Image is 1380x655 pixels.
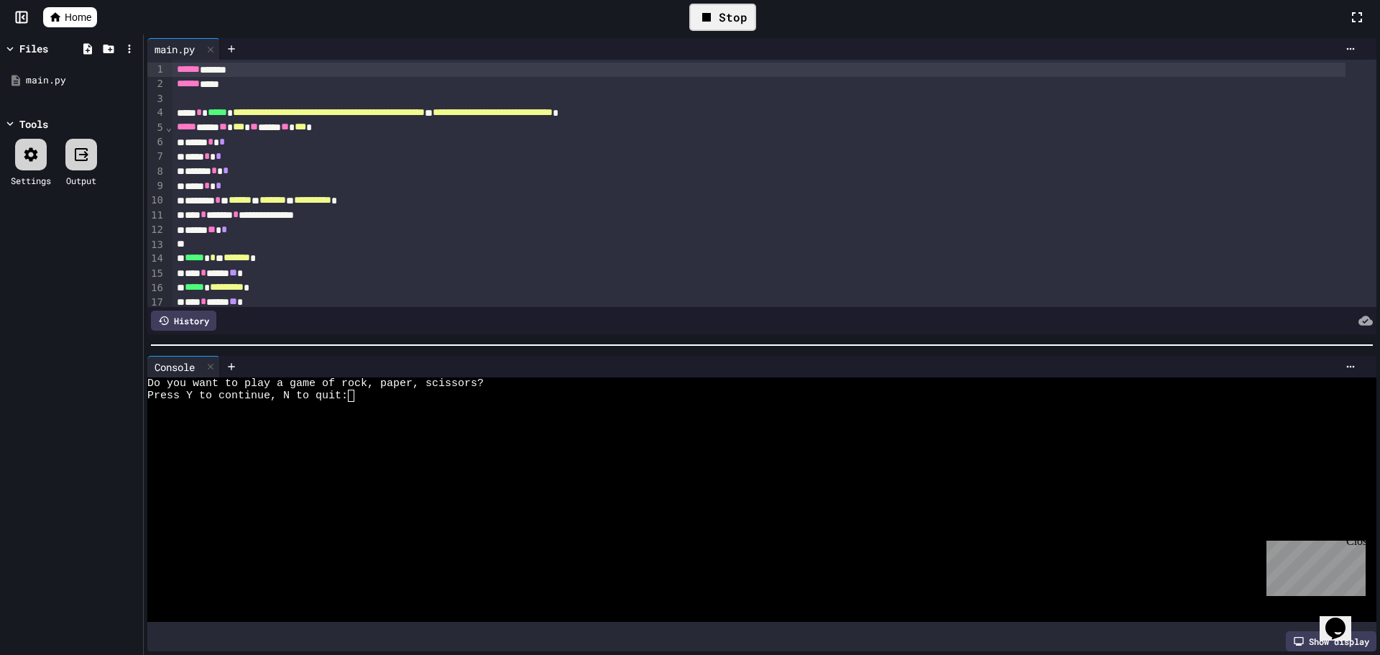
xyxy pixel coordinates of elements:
div: 1 [147,63,165,77]
div: Settings [11,174,51,187]
div: 7 [147,150,165,164]
span: Fold line [165,122,172,133]
div: 13 [147,238,165,252]
div: 6 [147,135,165,150]
div: 8 [147,165,165,179]
div: 10 [147,193,165,208]
div: main.py [26,73,138,88]
div: History [151,311,216,331]
div: main.py [147,38,220,60]
div: Console [147,356,220,377]
div: Show display [1286,631,1376,651]
div: 2 [147,77,165,91]
div: 15 [147,267,165,281]
span: Press Y to continue, N to quit: [147,390,348,402]
iframe: chat widget [1320,597,1366,641]
div: Console [147,359,202,375]
iframe: chat widget [1261,535,1366,596]
span: Home [65,10,91,24]
div: Stop [689,4,756,31]
div: Tools [19,116,48,132]
div: 14 [147,252,165,266]
div: 5 [147,121,165,135]
div: 17 [147,296,165,310]
div: Files [19,41,48,56]
div: Chat with us now!Close [6,6,99,91]
div: 3 [147,92,165,106]
div: 12 [147,223,165,237]
div: 9 [147,179,165,193]
div: Output [66,174,96,187]
div: 16 [147,281,165,296]
span: Do you want to play a game of rock, paper, scissors? [147,377,484,390]
div: 11 [147,209,165,223]
div: 4 [147,106,165,120]
a: Home [43,7,97,27]
div: main.py [147,42,202,57]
